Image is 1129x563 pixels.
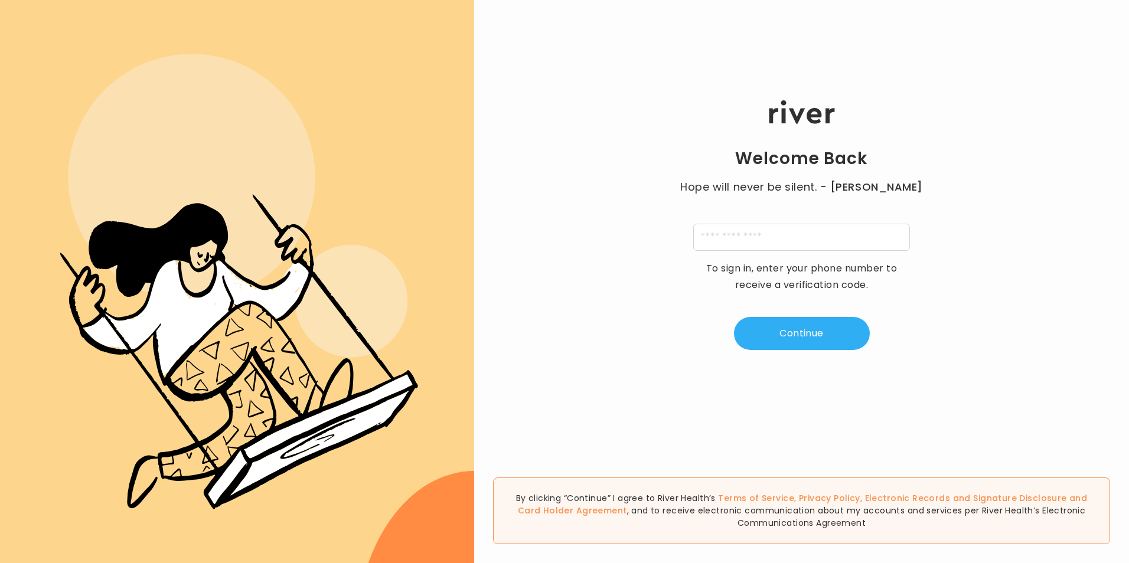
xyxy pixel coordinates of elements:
[734,317,870,350] button: Continue
[627,505,1086,529] span: , and to receive electronic communication about my accounts and services per River Health’s Elect...
[865,492,1067,504] a: Electronic Records and Signature Disclosure
[518,492,1088,516] span: , , and
[518,505,627,516] a: Card Holder Agreement
[493,477,1110,544] div: By clicking “Continue” I agree to River Health’s
[735,148,867,169] h1: Welcome Back
[799,492,860,504] a: Privacy Policy
[820,179,923,195] span: - [PERSON_NAME]
[718,492,794,504] a: Terms of Service
[699,260,905,293] p: To sign in, enter your phone number to receive a verification code.
[669,179,935,195] p: Hope will never be silent.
